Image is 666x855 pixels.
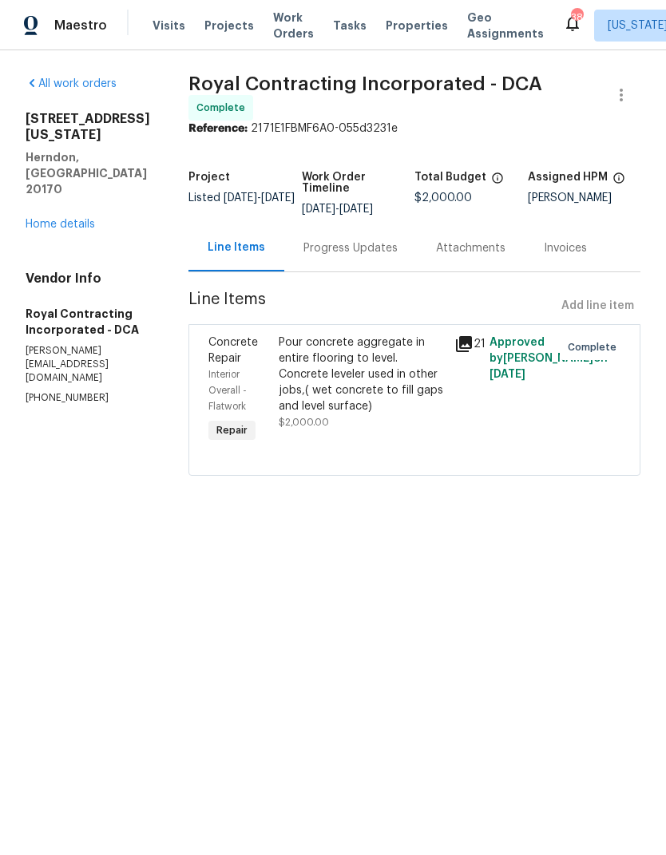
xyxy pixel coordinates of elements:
[544,240,587,256] div: Invoices
[188,172,230,183] h5: Project
[26,344,150,385] p: [PERSON_NAME][EMAIL_ADDRESS][DOMAIN_NAME]
[210,422,254,438] span: Repair
[490,337,608,380] span: Approved by [PERSON_NAME] on
[188,291,555,321] span: Line Items
[196,100,252,116] span: Complete
[26,149,150,197] h5: Herndon, [GEOGRAPHIC_DATA] 20170
[339,204,373,215] span: [DATE]
[303,240,398,256] div: Progress Updates
[454,334,480,354] div: 21
[26,391,150,405] p: [PHONE_NUMBER]
[528,172,608,183] h5: Assigned HPM
[26,271,150,287] h4: Vendor Info
[208,337,258,364] span: Concrete Repair
[612,172,625,192] span: The hpm assigned to this work order.
[261,192,295,204] span: [DATE]
[414,172,486,183] h5: Total Budget
[188,123,248,134] b: Reference:
[528,192,641,204] div: [PERSON_NAME]
[302,204,335,215] span: [DATE]
[568,339,623,355] span: Complete
[26,111,150,143] h2: [STREET_ADDRESS][US_STATE]
[436,240,505,256] div: Attachments
[204,18,254,34] span: Projects
[279,418,329,427] span: $2,000.00
[224,192,295,204] span: -
[333,20,367,31] span: Tasks
[188,74,542,93] span: Royal Contracting Incorporated - DCA
[54,18,107,34] span: Maestro
[188,192,295,204] span: Listed
[208,370,247,411] span: Interior Overall - Flatwork
[188,121,640,137] div: 2171E1FBMF6A0-055d3231e
[153,18,185,34] span: Visits
[279,334,445,414] div: Pour concrete aggregate in entire flooring to level. Concrete leveler used in other jobs,( wet co...
[490,369,525,380] span: [DATE]
[467,10,544,42] span: Geo Assignments
[302,204,373,215] span: -
[26,219,95,230] a: Home details
[224,192,257,204] span: [DATE]
[302,172,415,194] h5: Work Order Timeline
[26,78,117,89] a: All work orders
[414,192,472,204] span: $2,000.00
[491,172,504,192] span: The total cost of line items that have been proposed by Opendoor. This sum includes line items th...
[26,306,150,338] h5: Royal Contracting Incorporated - DCA
[273,10,314,42] span: Work Orders
[571,10,582,26] div: 38
[208,239,265,255] div: Line Items
[386,18,448,34] span: Properties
